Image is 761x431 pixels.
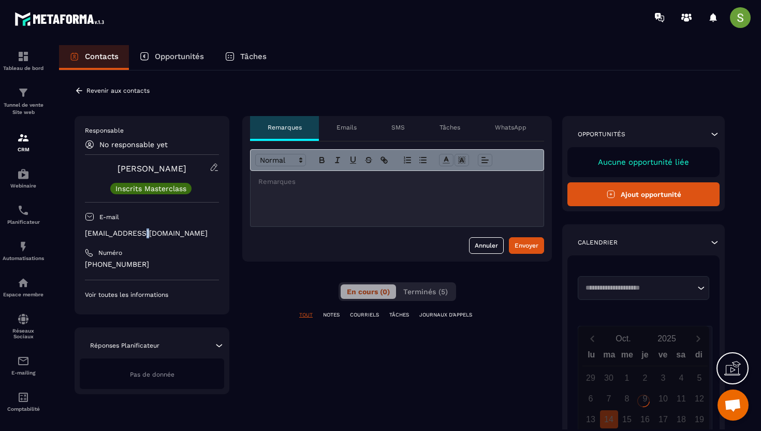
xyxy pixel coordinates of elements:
[515,240,538,251] div: Envoyer
[3,328,44,339] p: Réseaux Sociaux
[3,219,44,225] p: Planificateur
[3,42,44,79] a: formationformationTableau de bord
[341,284,396,299] button: En cours (0)
[99,213,119,221] p: E-mail
[3,183,44,189] p: Webinaire
[130,371,174,378] span: Pas de donnée
[509,237,544,254] button: Envoyer
[3,292,44,297] p: Espace membre
[347,288,390,296] span: En cours (0)
[17,355,30,367] img: email
[85,228,219,238] p: [EMAIL_ADDRESS][DOMAIN_NAME]
[268,123,302,132] p: Remarques
[17,87,30,99] img: formation
[3,124,44,160] a: formationformationCRM
[403,288,448,296] span: Terminés (5)
[85,260,219,269] p: [PHONE_NUMBER]
[240,52,267,61] p: Tâches
[90,341,159,350] p: Réponses Planificateur
[118,164,186,174] a: [PERSON_NAME]
[578,157,709,167] p: Aucune opportunité liée
[389,311,409,319] p: TÂCHES
[299,311,313,319] p: TOUT
[440,123,460,132] p: Tâches
[495,123,526,132] p: WhatsApp
[3,383,44,420] a: accountantaccountantComptabilité
[3,65,44,71] p: Tableau de bord
[17,50,30,63] img: formation
[567,182,720,206] button: Ajout opportunité
[214,45,277,70] a: Tâches
[86,87,150,94] p: Revenir aux contacts
[578,238,618,247] p: Calendrier
[17,313,30,325] img: social-network
[3,160,44,196] a: automationsautomationsWebinaire
[17,132,30,144] img: formation
[129,45,214,70] a: Opportunités
[3,347,44,383] a: emailemailE-mailing
[3,102,44,116] p: Tunnel de vente Site web
[98,249,122,257] p: Numéro
[115,185,186,192] p: Inscrits Masterclass
[3,79,44,124] a: formationformationTunnel de vente Site web
[397,284,454,299] button: Terminés (5)
[17,204,30,217] img: scheduler
[578,130,625,138] p: Opportunités
[419,311,472,319] p: JOURNAUX D'APPELS
[3,305,44,347] a: social-networksocial-networkRéseaux Sociaux
[582,283,695,293] input: Search for option
[350,311,379,319] p: COURRIELS
[85,291,219,299] p: Voir toutes les informations
[3,269,44,305] a: automationsautomationsEspace membre
[99,140,168,149] p: No responsable yet
[17,168,30,180] img: automations
[3,370,44,376] p: E-mailing
[14,9,108,28] img: logo
[17,277,30,289] img: automations
[3,147,44,152] p: CRM
[85,52,119,61] p: Contacts
[578,276,709,300] div: Search for option
[469,237,504,254] button: Annuler
[718,390,749,421] div: Ouvrir le chat
[3,233,44,269] a: automationsautomationsAutomatisations
[323,311,340,319] p: NOTES
[3,196,44,233] a: schedulerschedulerPlanificateur
[336,123,357,132] p: Emails
[3,406,44,412] p: Comptabilité
[17,240,30,253] img: automations
[85,126,219,135] p: Responsable
[155,52,204,61] p: Opportunités
[3,255,44,261] p: Automatisations
[59,45,129,70] a: Contacts
[17,391,30,404] img: accountant
[391,123,405,132] p: SMS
